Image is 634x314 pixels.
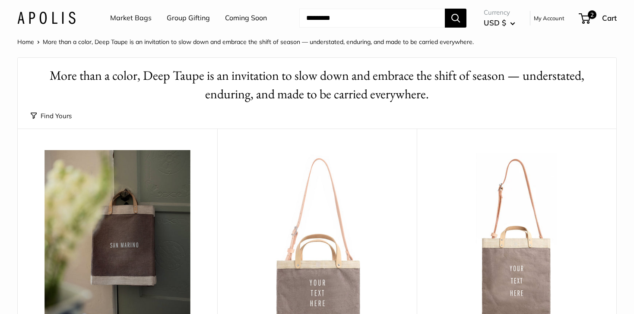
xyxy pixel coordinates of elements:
a: Group Gifting [167,12,210,25]
a: Coming Soon [225,12,267,25]
img: Apolis [17,12,76,24]
span: 2 [588,10,596,19]
input: Search... [299,9,445,28]
a: Home [17,38,34,46]
a: 2 Cart [580,11,617,25]
button: Search [445,9,466,28]
span: Cart [602,13,617,22]
button: USD $ [484,16,515,30]
button: Find Yours [31,110,72,122]
h1: More than a color, Deep Taupe is an invitation to slow down and embrace the shift of season — und... [31,66,603,104]
a: Market Bags [110,12,152,25]
span: More than a color, Deep Taupe is an invitation to slow down and embrace the shift of season — und... [43,38,474,46]
nav: Breadcrumb [17,36,474,47]
a: My Account [534,13,564,23]
span: Currency [484,6,515,19]
span: USD $ [484,18,506,27]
